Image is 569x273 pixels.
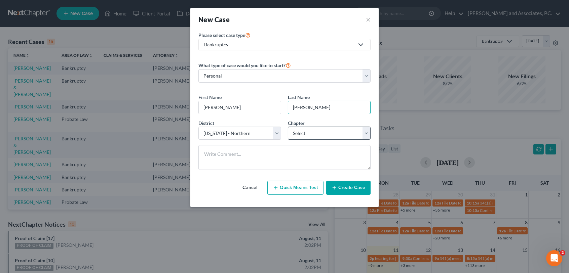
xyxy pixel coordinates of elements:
strong: New Case [198,15,230,24]
div: Bankruptcy [204,41,354,48]
span: Please select case type [198,32,245,38]
span: Chapter [288,120,305,126]
label: What type of case would you like to start? [198,61,291,69]
button: × [366,15,371,24]
button: Create Case [326,181,371,195]
span: District [198,120,214,126]
iframe: Intercom live chat [546,250,562,266]
button: Cancel [235,181,265,194]
span: First Name [198,94,222,100]
input: Enter Last Name [288,101,370,114]
span: Last Name [288,94,310,100]
input: Enter First Name [199,101,281,114]
button: Quick Means Test [267,181,324,195]
span: 2 [560,250,565,256]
